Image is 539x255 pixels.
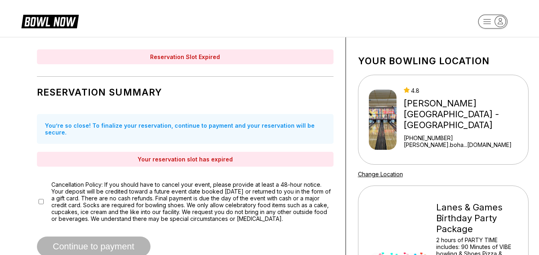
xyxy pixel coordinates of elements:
[37,152,334,167] div: Your reservation slot has expired
[404,135,525,141] div: [PHONE_NUMBER]
[37,87,334,98] h1: Reservation Summary
[436,202,518,235] div: Lanes & Games Birthday Party Package
[37,49,334,64] div: Reservation Slot Expired
[37,114,334,144] div: You’re so close! To finalize your reservation, continue to payment and your reservation will be s...
[404,141,525,148] a: [PERSON_NAME].boha...[DOMAIN_NAME]
[358,55,529,67] h1: Your bowling location
[369,90,397,150] img: Kingpin's Alley - South Glens Falls
[404,98,525,131] div: [PERSON_NAME][GEOGRAPHIC_DATA] - [GEOGRAPHIC_DATA]
[404,87,525,94] div: 4.8
[51,181,334,222] span: Cancellation Policy: If you should have to cancel your event, please provide at least a 48-hour n...
[358,171,403,177] a: Change Location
